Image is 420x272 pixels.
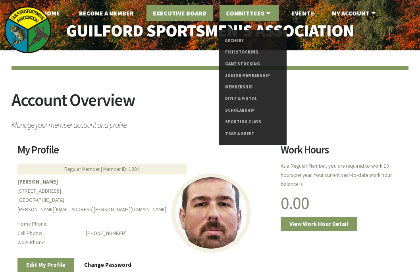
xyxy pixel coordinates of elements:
[281,217,357,232] a: View Work Hour Detail
[225,58,280,70] a: Game Stocking
[17,238,81,247] dt: Work Phone
[17,219,81,228] dt: Home Phone
[225,128,280,140] a: Trap & Skeet
[225,93,280,105] a: Rifle & Pistol
[281,161,403,189] p: As a Regular Member, you are required to work 10 hours per year. Your current year-to-date work h...
[17,164,187,174] div: Regular Member | Member ID: 1384
[12,91,408,117] h2: Account Overview
[36,5,66,21] a: Home
[225,46,280,58] a: Fish Stocking
[17,178,58,185] b: [PERSON_NAME]
[17,145,271,161] h2: My Profile
[4,6,52,54] img: logo_sm.png
[12,117,408,129] span: Manage your member account and profile
[17,229,81,238] dt: Cell Phone
[225,105,280,116] a: Scholarship
[225,35,280,46] a: Archery
[17,177,271,214] p: [STREET_ADDRESS] [GEOGRAPHIC_DATA] [PERSON_NAME][EMAIL_ADDRESS][PERSON_NAME][DOMAIN_NAME]
[326,5,384,21] a: My Account
[281,194,403,211] h1: 0.00
[146,5,213,21] a: Executive Board
[220,5,279,21] a: Committees
[225,81,280,93] a: Membership
[73,5,140,21] a: Become A Member
[285,5,320,21] a: Events
[51,16,369,45] a: Guilford Sportsmen's Association
[86,229,271,238] dd: [PHONE_NUMBER]
[225,116,280,128] a: Sporting Clays
[225,70,280,81] a: Junior Membership
[281,145,403,161] h2: Work Hours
